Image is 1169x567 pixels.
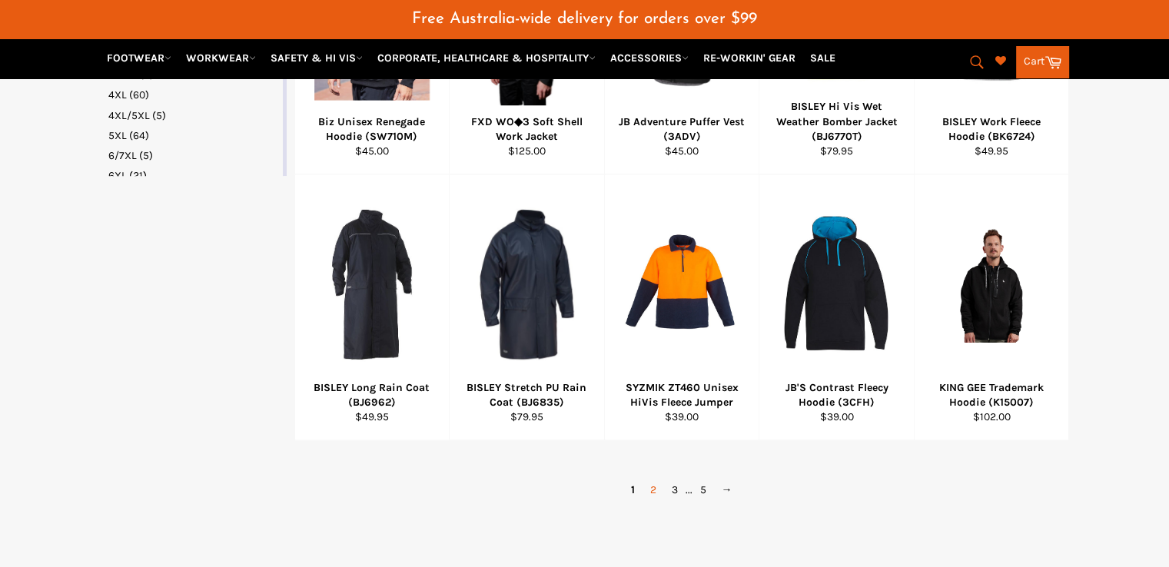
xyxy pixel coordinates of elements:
[101,45,178,71] a: FOOTWEAR
[664,479,686,501] a: 3
[924,114,1059,144] div: BISLEY Work Fleece Hoodie (BK6724)
[108,149,137,162] span: 6/7XL
[914,174,1069,440] a: KING GEE Trademark Hoodie (K15007)KING GEE Trademark Hoodie (K15007)$102.00
[129,129,149,142] span: (64)
[924,380,1059,410] div: KING GEE Trademark Hoodie (K15007)
[139,149,153,162] span: (5)
[686,483,692,496] span: ...
[759,174,914,440] a: JB'S Contrast Fleecy Hoodie (3CFH)JB'S Contrast Fleecy Hoodie (3CFH)$39.00
[108,88,280,102] a: 4XL
[371,45,602,71] a: CORPORATE, HEALTHCARE & HOSPITALITY
[108,168,280,183] a: 6XL
[604,45,695,71] a: ACCESSORIES
[460,380,595,410] div: BISLEY Stretch PU Rain Coat (BJ6835)
[264,45,369,71] a: SAFETY & HI VIS
[108,88,127,101] span: 4XL
[692,479,714,501] a: 5
[129,88,149,101] span: (60)
[304,114,440,144] div: Biz Unisex Renegade Hoodie (SW710M)
[108,129,127,142] span: 5XL
[604,174,759,440] a: SYZMIK ZT460 Unisex HiVis Fleece JumperSYZMIK ZT460 Unisex HiVis Fleece Jumper$39.00
[643,479,664,501] a: 2
[769,380,905,410] div: JB'S Contrast Fleecy Hoodie (3CFH)
[614,114,749,144] div: JB Adventure Puffer Vest (3ADV)
[804,45,842,71] a: SALE
[180,45,262,71] a: WORKWEAR
[697,45,802,71] a: RE-WORKIN' GEAR
[294,174,450,440] a: BISLEY Long Rain Coat (BJ6962)BISLEY Long Rain Coat (BJ6962)$49.95
[1016,46,1069,78] a: Cart
[412,11,757,27] span: Free Australia-wide delivery for orders over $99
[460,114,595,144] div: FXD WO◆3 Soft Shell Work Jacket
[108,128,280,143] a: 5XL
[129,169,147,182] span: (21)
[714,479,740,501] a: →
[108,108,280,123] a: 4XL/5XL
[623,479,643,501] span: 1
[769,99,905,144] div: BISLEY Hi Vis Wet Weather Bomber Jacket (BJ6770T)
[304,380,440,410] div: BISLEY Long Rain Coat (BJ6962)
[108,148,280,163] a: 6/7XL
[614,380,749,410] div: SYZMIK ZT460 Unisex HiVis Fleece Jumper
[152,109,166,122] span: (5)
[449,174,604,440] a: BISLEY Stretch PU Rain Coat (BJ6835)BISLEY Stretch PU Rain Coat (BJ6835)$79.95
[108,109,150,122] span: 4XL/5XL
[108,169,127,182] span: 6XL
